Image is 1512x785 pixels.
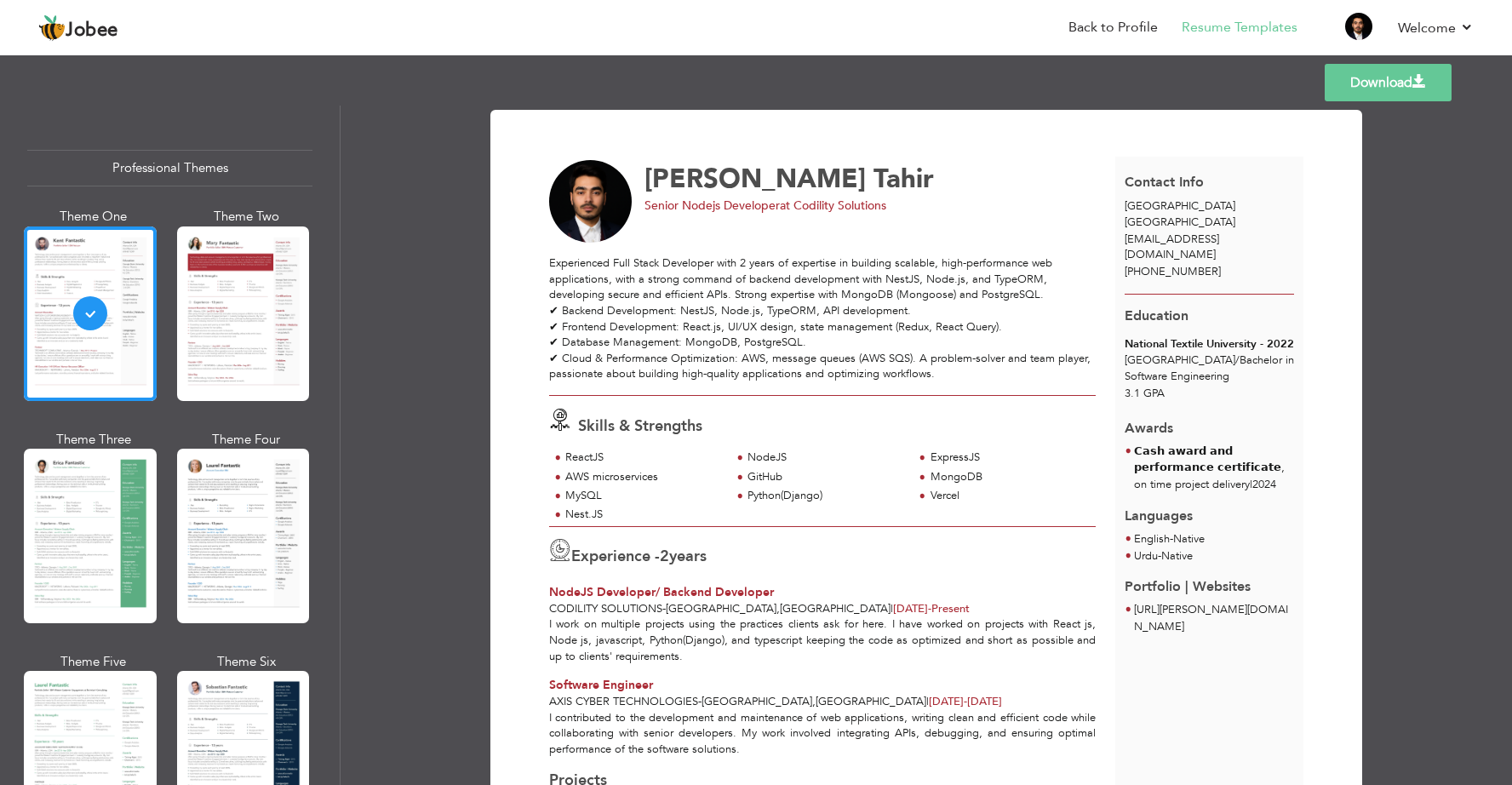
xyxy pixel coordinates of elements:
[1134,548,1158,564] span: Urdu
[565,488,721,504] div: MySQL
[1325,64,1452,101] a: Download
[1250,477,1252,492] span: |
[929,694,967,709] span: [DATE]
[931,450,1086,466] div: ExpressJS
[38,14,66,42] img: jobee.io
[549,160,633,244] img: No image
[1134,531,1170,547] span: English
[747,450,903,466] div: NodeJS
[662,601,666,616] span: -
[1125,386,1165,401] span: 3.1 GPA
[698,694,702,709] span: -
[873,161,934,197] span: Tahir
[180,431,313,449] div: Theme Four
[549,601,662,616] span: Codility Solutions
[549,584,774,600] span: NodeJS Developer/ Backend Developer
[1134,548,1193,565] li: Native
[1125,577,1251,596] span: Portfolio | Websites
[27,150,312,186] div: Professional Themes
[1170,531,1173,547] span: -
[27,431,160,449] div: Theme Three
[1134,602,1288,634] a: [URL][PERSON_NAME][DOMAIN_NAME]
[780,198,886,214] span: at Codility Solutions
[929,694,1002,709] span: [DATE]
[66,21,118,40] span: Jobee
[964,694,967,709] span: -
[549,694,698,709] span: Axis Cyber Technologies
[180,653,313,671] div: Theme Six
[1134,531,1205,548] li: Native
[1125,494,1193,526] span: Languages
[1125,336,1294,352] div: National Textile University - 2022
[1125,173,1204,192] span: Contact Info
[1252,477,1276,492] span: 2024
[666,601,776,616] span: [GEOGRAPHIC_DATA]
[747,488,903,504] div: Python(Django)
[816,694,926,709] span: [GEOGRAPHIC_DATA]
[565,507,721,523] div: Nest.JS
[644,161,866,197] span: [PERSON_NAME]
[893,601,970,616] span: Present
[1125,352,1294,384] span: [GEOGRAPHIC_DATA] Bachelor in Software Engineering
[1125,406,1173,438] span: Awards
[812,694,816,709] span: ,
[780,601,891,616] span: [GEOGRAPHIC_DATA]
[1125,232,1219,263] span: [EMAIL_ADDRESS][DOMAIN_NAME]
[549,255,1096,382] div: Experienced Full Stack Developer with 2 years of expertise in building scalable, high-performance...
[891,601,893,616] span: |
[1398,18,1474,38] a: Welcome
[747,469,903,485] div: GitHub
[1125,307,1188,325] span: Education
[1134,444,1285,493] span: 𝗖𝗮𝘀𝗵 𝗮𝘄𝗮𝗿𝗱 𝗮𝗻𝗱 𝗽𝗲𝗿𝗳𝗼𝗿𝗺𝗮𝗻𝗰𝗲 𝗰𝗲𝗿𝘁𝗶𝗳𝗶𝗰𝗮𝘁𝗲, on time project delivery
[776,601,780,616] span: ,
[180,208,313,226] div: Theme Two
[578,415,702,437] span: Skills & Strengths
[702,694,812,709] span: [GEOGRAPHIC_DATA]
[38,14,118,42] a: Jobee
[1125,215,1235,230] span: [GEOGRAPHIC_DATA]
[549,677,653,693] span: Software Engineer
[565,469,721,485] div: AWS microservices
[1182,18,1297,37] a: Resume Templates
[565,450,721,466] div: ReactJS
[1125,198,1235,214] span: [GEOGRAPHIC_DATA]
[1235,352,1240,368] span: /
[644,198,780,214] span: Senior Nodejs Developer
[931,488,1086,504] div: Vercel
[27,208,160,226] div: Theme One
[928,601,931,616] span: -
[571,546,660,567] span: Experience -
[1068,18,1158,37] a: Back to Profile
[27,653,160,671] div: Theme Five
[893,601,931,616] span: [DATE]
[1345,13,1372,40] img: Profile Img
[926,694,929,709] span: |
[660,546,707,568] label: years
[660,546,669,567] span: 2
[1125,264,1221,279] span: [PHONE_NUMBER]
[540,616,1106,664] div: I work on multiple projects using the practices clients ask for here. I have worked on projects w...
[1158,548,1161,564] span: -
[540,710,1106,758] div: I contributed to the development and maintenance of web applications, writing clean and efficient...
[931,469,1086,485] div: MongoDB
